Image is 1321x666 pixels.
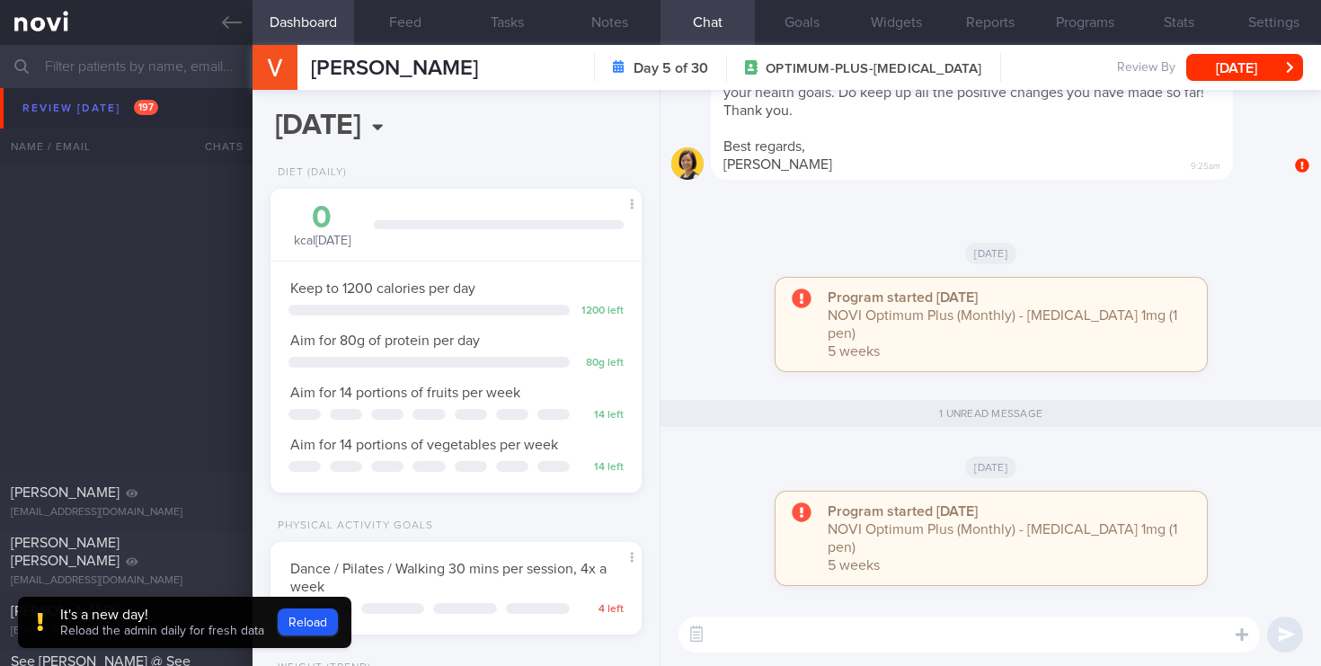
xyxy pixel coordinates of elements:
span: [PERSON_NAME] [PERSON_NAME] [11,536,120,568]
span: 5 weeks [828,558,880,573]
div: Diet (Daily) [270,166,347,180]
span: [PERSON_NAME] [311,58,478,79]
span: Aim for 14 portions of fruits per week [290,386,520,400]
div: 4 left [579,603,624,617]
span: 9:25am [1191,155,1220,173]
div: It's a new day! [60,606,264,624]
span: Review By [1117,60,1175,76]
strong: Day 5 of 30 [634,59,708,77]
button: Reload [278,608,338,635]
span: We encourage you to continue using the App to track your progress against your health goals. Do k... [723,67,1204,118]
span: NOVI Optimum Plus (Monthly) - [MEDICAL_DATA] 1mg (1 pen) [828,522,1177,555]
div: 14 left [579,461,624,475]
div: 80 g left [579,357,624,370]
div: [EMAIL_ADDRESS][DOMAIN_NAME] [11,574,242,588]
span: Keep to 1200 calories per day [290,281,475,296]
span: Aim for 80g of protein per day [290,333,480,348]
span: NOVI Optimum Plus (Monthly) - [MEDICAL_DATA] 1mg (1 pen) [828,308,1177,341]
span: [PERSON_NAME] [11,485,120,500]
span: [DATE] [965,457,1016,478]
span: Dance / Pilates / Walking 30 mins per session, 4x a week [290,562,607,594]
div: [EMAIL_ADDRESS][DOMAIN_NAME] [11,506,242,519]
span: [PERSON_NAME] [723,157,832,172]
span: OPTIMUM-PLUS-[MEDICAL_DATA] [766,60,981,78]
strong: Program started [DATE] [828,290,978,305]
div: kcal [DATE] [288,202,356,250]
span: 5 weeks [828,344,880,359]
button: [DATE] [1186,54,1303,81]
span: Reload the admin daily for fresh data [60,625,264,637]
div: 14 left [579,409,624,422]
span: Aim for 14 portions of vegetables per week [290,438,558,452]
strong: Program started [DATE] [828,504,978,519]
div: 1200 left [579,305,624,318]
span: [PERSON_NAME] [11,604,120,618]
div: Physical Activity Goals [270,519,433,533]
div: [EMAIL_ADDRESS][DOMAIN_NAME] [11,625,242,638]
div: 0 [288,202,356,234]
span: [DATE] [965,243,1016,264]
span: Best regards, [723,139,805,154]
